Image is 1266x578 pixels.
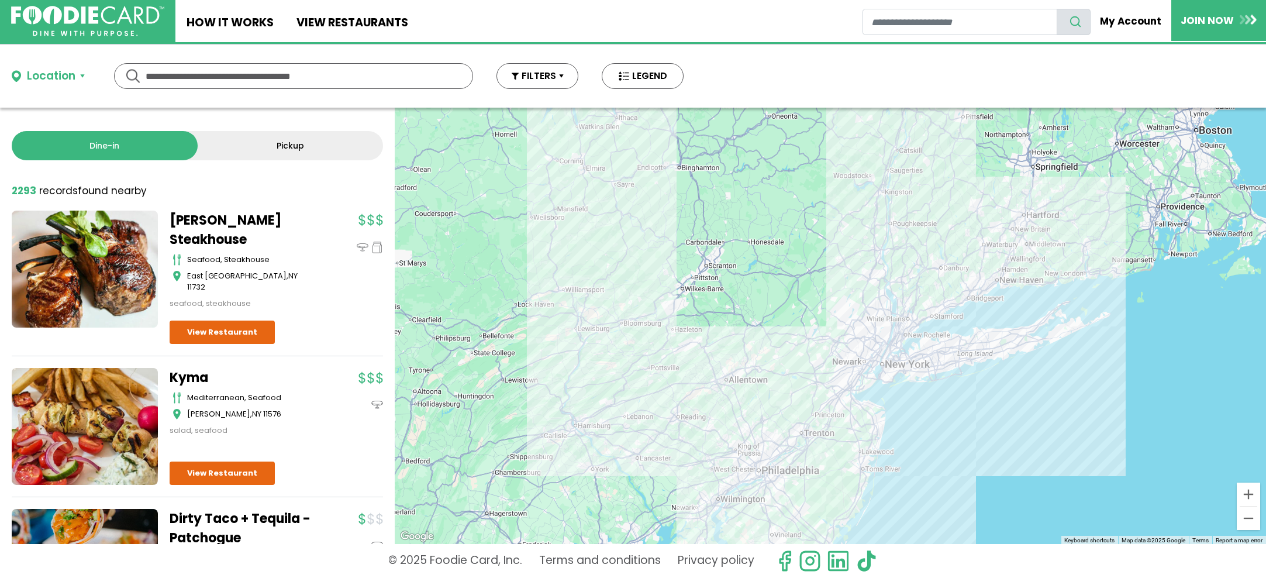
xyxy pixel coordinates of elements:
button: Zoom out [1237,507,1260,530]
div: seafood, steakhouse [187,254,316,266]
span: East [GEOGRAPHIC_DATA] [187,270,287,281]
span: 11576 [263,408,281,419]
img: map_icon.svg [173,408,181,420]
a: Kyma [170,368,316,387]
div: Location [27,68,75,85]
img: linkedin.svg [827,550,849,572]
a: [PERSON_NAME] Steakhouse [170,211,316,249]
img: map_icon.svg [173,270,181,282]
img: tiktok.svg [856,550,878,572]
img: dinein_icon.svg [357,242,368,253]
a: View Restaurant [170,321,275,344]
div: , [187,408,316,420]
a: Dirty Taco + Tequila - Patchogue [170,509,316,548]
a: Report a map error [1216,537,1262,543]
button: Location [12,68,85,85]
a: View Restaurant [170,462,275,485]
a: Pickup [198,131,384,160]
img: cutlery_icon.svg [173,392,181,404]
span: NY [252,408,261,419]
span: records [39,184,78,198]
span: 11732 [187,281,205,293]
span: Map data ©2025 Google [1122,537,1185,543]
button: Zoom in [1237,483,1260,506]
div: , [187,270,316,293]
div: seafood, steakhouse [170,298,316,309]
img: cutlery_icon.svg [173,254,181,266]
div: mediterranean, seafood [187,392,316,404]
p: © 2025 Foodie Card, Inc. [388,550,522,572]
img: pickup_icon.svg [371,242,383,253]
a: My Account [1091,8,1171,34]
img: dinein_icon.svg [371,399,383,411]
input: restaurant search [863,9,1057,35]
span: [PERSON_NAME] [187,408,250,419]
span: NY [288,270,298,281]
button: FILTERS [496,63,578,89]
button: LEGEND [602,63,684,89]
a: Terms [1192,537,1209,543]
a: Terms and conditions [539,550,661,572]
a: Dine-in [12,131,198,160]
img: dinein_icon.svg [371,540,383,552]
div: found nearby [12,184,147,199]
img: FoodieCard; Eat, Drink, Save, Donate [11,6,164,37]
button: search [1057,9,1091,35]
img: Google [398,529,436,544]
strong: 2293 [12,184,36,198]
a: Privacy policy [678,550,754,572]
button: Keyboard shortcuts [1064,536,1115,545]
a: Open this area in Google Maps (opens a new window) [398,529,436,544]
div: salad, seafood [170,425,316,436]
svg: check us out on facebook [774,550,796,572]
